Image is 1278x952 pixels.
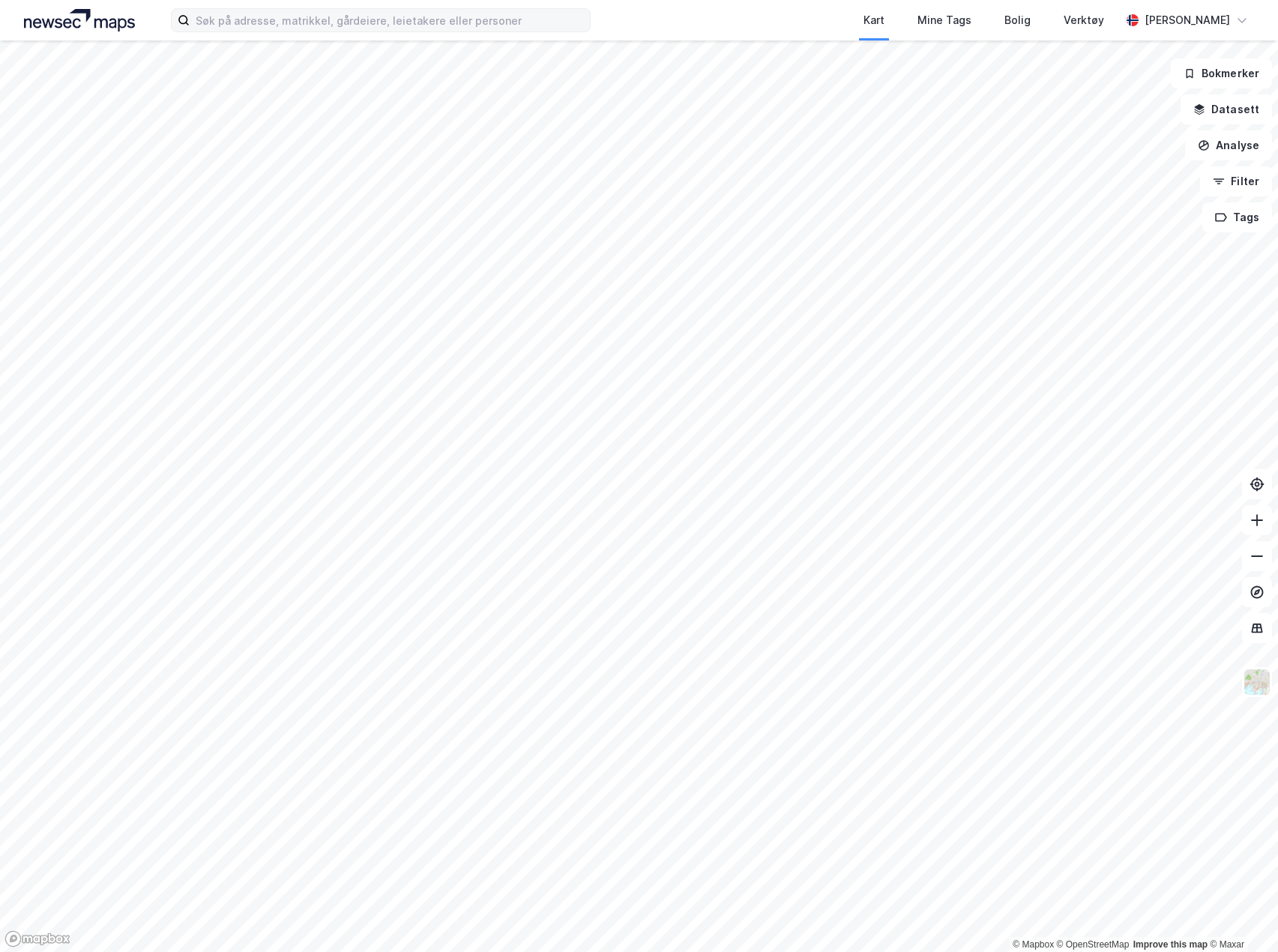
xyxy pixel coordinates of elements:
div: Kontrollprogram for chat [1203,880,1278,952]
img: logo.a4113a55bc3d86da70a041830d287a7e.svg [24,9,135,31]
div: Bolig [1004,11,1031,29]
div: Kart [863,11,884,29]
div: Verktøy [1064,11,1104,29]
iframe: Chat Widget [1203,880,1278,952]
input: Søk på adresse, matrikkel, gårdeiere, leietakere eller personer [190,9,590,31]
div: [PERSON_NAME] [1145,11,1230,29]
div: Mine Tags [917,11,971,29]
